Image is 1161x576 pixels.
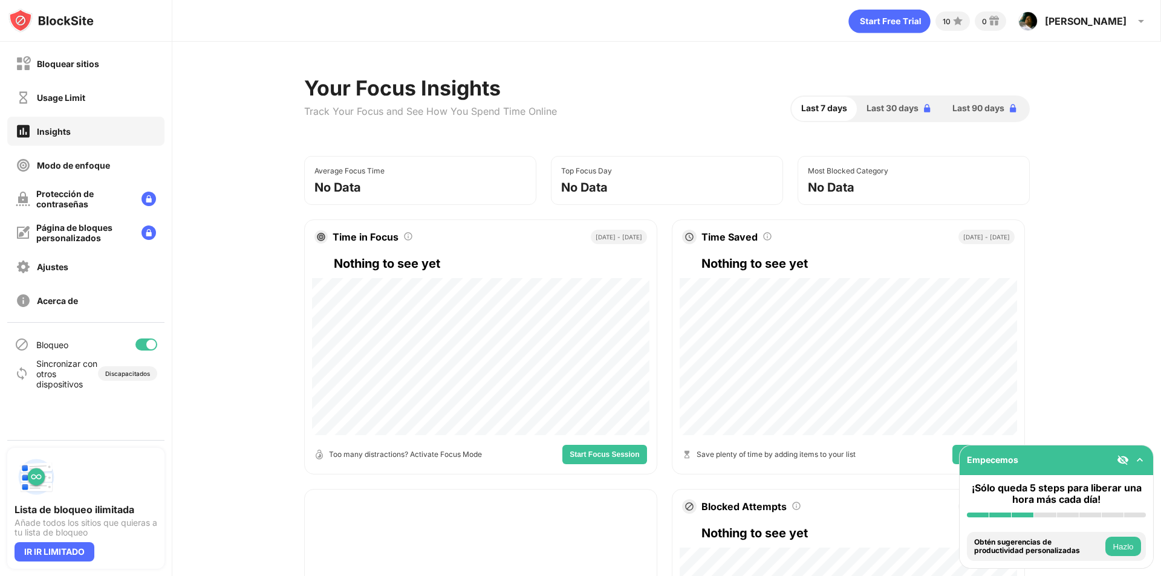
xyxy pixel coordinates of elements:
[701,500,787,513] div: Blocked Attempts
[685,502,694,511] img: block-icon.svg
[987,14,1001,28] img: reward-small.svg
[952,102,1004,115] span: Last 90 days
[921,102,933,114] img: lock-blue.svg
[848,9,931,33] div: animation
[1117,454,1129,466] img: eye-not-visible.svg
[561,180,608,195] div: No Data
[867,102,919,115] span: Last 30 days
[808,180,854,195] div: No Data
[333,231,398,243] div: Time in Focus
[591,230,647,244] div: [DATE] - [DATE]
[15,455,58,499] img: push-block-list.svg
[974,538,1102,555] div: Obtén sugerencias de productividad personalizadas
[304,105,557,117] div: Track Your Focus and See How You Spend Time Online
[16,56,31,71] img: block-off.svg
[808,166,888,175] div: Most Blocked Category
[697,448,856,460] div: Save plenty of time by adding items to your list
[1134,454,1146,466] img: omni-setup-toggle.svg
[16,90,31,105] img: time-usage-off.svg
[685,232,694,242] img: clock.svg
[16,192,30,206] img: password-protection-off.svg
[763,231,772,241] img: tooltip.svg
[15,518,157,537] div: Añade todos los sitios que quieras a tu lista de bloqueo
[1045,15,1127,27] div: [PERSON_NAME]
[37,92,85,103] div: Usage Limit
[958,499,1015,514] div: [DATE] - [DATE]
[15,542,94,561] div: IR IR LIMITADO
[403,231,413,241] img: tooltip.svg
[682,450,692,459] img: hourglass.svg
[15,337,29,352] img: blocking-icon.svg
[37,126,71,137] div: Insights
[801,102,847,115] span: Last 7 days
[561,166,612,175] div: Top Focus Day
[701,254,1015,273] div: Nothing to see yet
[37,262,68,272] div: Ajustes
[314,166,385,175] div: Average Focus Time
[36,222,132,243] div: Página de bloques personalizados
[16,225,30,240] img: customize-block-page-off.svg
[967,482,1146,505] div: ¡Sólo queda 5 steps para liberar una hora más cada día!
[952,445,1014,464] button: Add Items
[314,450,324,459] img: open-timer.svg
[36,340,68,350] div: Bloqueo
[16,259,31,274] img: settings-off.svg
[8,8,94,33] img: logo-blocksite.svg
[967,455,1018,465] div: Empecemos
[141,192,156,206] img: lock-menu.svg
[329,448,482,460] div: Too many distractions? Activate Focus Mode
[36,358,98,389] div: Sincronizar con otros dispositivos
[792,501,801,511] img: tooltip.svg
[37,59,99,69] div: Bloquear sitios
[37,160,110,170] div: Modo de enfoque
[951,14,965,28] img: points-small.svg
[943,17,951,26] div: 10
[16,123,31,139] img: insights-on.svg
[304,76,557,100] div: Your Focus Insights
[334,254,647,273] div: Nothing to see yet
[958,230,1015,244] div: [DATE] - [DATE]
[701,523,1015,543] div: Nothing to see yet
[701,231,758,243] div: Time Saved
[16,293,31,308] img: about-off.svg
[570,451,639,458] span: Start Focus Session
[16,158,31,173] img: focus-off.svg
[1105,537,1141,556] button: Hazlo
[15,503,157,516] div: Lista de bloqueo ilimitada
[562,445,646,464] button: Start Focus Session
[15,366,29,381] img: sync-icon.svg
[314,180,361,195] div: No Data
[141,225,156,240] img: lock-menu.svg
[105,370,150,377] div: Discapacitados
[36,189,132,209] div: Protección de contraseñas
[37,296,78,306] div: Acerca de
[317,233,325,241] img: target.svg
[1007,102,1019,114] img: lock-blue.svg
[982,17,987,26] div: 0
[1018,11,1038,31] img: ACg8ocKTnYxmzE9C-as_nMYQY6MBZJA_S3Qc0Eu7-LwflWRoW6bHNRk1=s96-c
